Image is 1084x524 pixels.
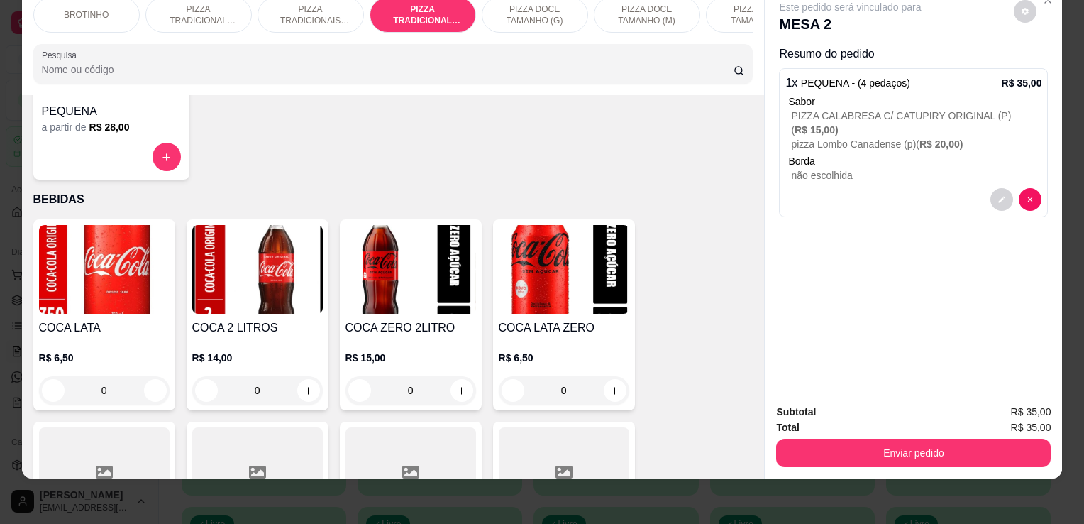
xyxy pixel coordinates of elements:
[450,379,473,402] button: increase-product-quantity
[791,109,1041,137] p: PIZZA CALABRESA C/ CATUPIRY ORIGINAL (P) (
[502,379,524,402] button: decrease-product-quantity
[776,422,799,433] strong: Total
[157,4,240,26] p: PIZZA TRADICIONAL TAMANHO (G)
[776,406,816,417] strong: Subtotal
[348,379,371,402] button: decrease-product-quantity
[606,4,688,26] p: PIZZA DOCE TAMANHO (M)
[270,4,352,26] p: PIZZA TRADICIONAIS TAMANHO (M)
[192,225,323,314] img: product-image
[776,439,1051,467] button: Enviar pedido
[297,379,320,402] button: increase-product-quantity
[382,4,464,26] p: PIZZA TRADICIONAL TAMANHO (P)
[192,351,323,365] p: R$ 14,00
[785,75,909,92] p: 1 x
[42,103,181,120] h4: PEQUENA
[604,379,626,402] button: increase-product-quantity
[791,137,1041,151] p: pizza Lombo Canadense (p) (
[499,351,629,365] p: R$ 6,50
[345,351,476,365] p: R$ 15,00
[788,154,1041,168] p: Borda
[1011,420,1051,435] span: R$ 35,00
[192,320,323,337] h4: COCA 2 LITROS
[33,191,753,208] p: BEBIDAS
[779,45,1048,62] p: Resumo do pedido
[791,168,1041,182] p: não escolhida
[795,124,839,136] span: R$ 15,00 )
[499,225,629,314] img: product-image
[499,320,629,337] h4: COCA LATA ZERO
[919,138,963,150] span: R$ 20,00 )
[195,379,218,402] button: decrease-product-quantity
[153,143,181,171] button: increase-product-quantity
[39,320,170,337] h4: COCA LATA
[718,4,800,26] p: PIZZA DOCE TAMANHO (P)
[494,4,576,26] p: PIZZA DOCE TAMANHO (G)
[1019,188,1041,211] button: decrease-product-quantity
[42,62,734,77] input: Pesquisa
[990,188,1013,211] button: decrease-product-quantity
[345,225,476,314] img: product-image
[1011,404,1051,420] span: R$ 35,00
[39,225,170,314] img: product-image
[345,320,476,337] h4: COCA ZERO 2LITRO
[42,120,181,134] div: a partir de
[1002,76,1042,90] p: R$ 35,00
[42,49,82,61] label: Pesquisa
[788,94,1041,109] div: Sabor
[64,9,109,21] p: BROTINHO
[801,77,910,89] span: PEQUENA - (4 pedaços)
[89,120,130,134] h6: R$ 28,00
[39,351,170,365] p: R$ 6,50
[144,379,167,402] button: increase-product-quantity
[779,14,921,34] p: MESA 2
[42,379,65,402] button: decrease-product-quantity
